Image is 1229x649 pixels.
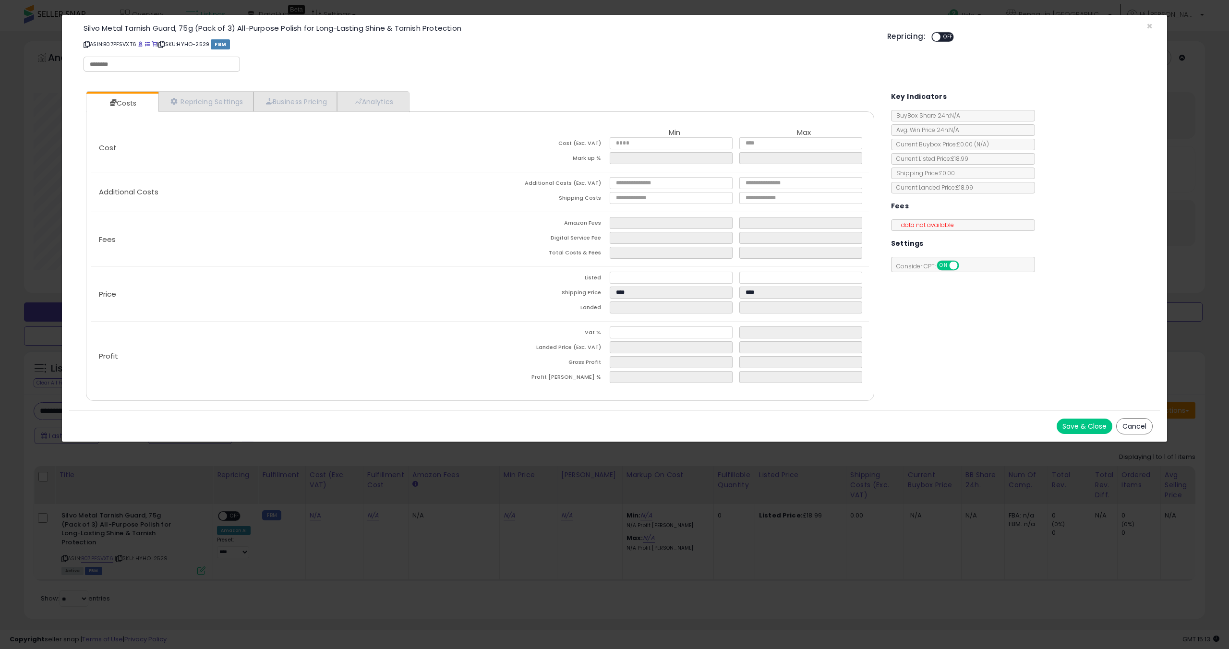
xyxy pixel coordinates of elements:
a: Repricing Settings [158,92,253,111]
button: Save & Close [1057,419,1112,434]
h5: Key Indicators [891,91,947,103]
span: OFF [957,262,973,270]
span: × [1146,19,1153,33]
td: Additional Costs (Exc. VAT) [480,177,610,192]
td: Profit [PERSON_NAME] % [480,371,610,386]
a: All offer listings [145,40,150,48]
span: Avg. Win Price 24h: N/A [892,126,959,134]
h3: Silvo Metal Tarnish Guard, 75g (Pack of 3) All-Purpose Polish for Long-Lasting Shine & Tarnish Pr... [84,24,873,32]
td: Landed [480,301,610,316]
td: Total Costs & Fees [480,247,610,262]
a: Business Pricing [253,92,337,111]
td: Vat % [480,326,610,341]
td: Listed [480,272,610,287]
span: OFF [940,33,956,41]
span: data not available [896,221,954,229]
p: Additional Costs [91,188,480,196]
h5: Fees [891,200,909,212]
th: Min [610,129,739,137]
span: Current Listed Price: £18.99 [892,155,968,163]
p: Fees [91,236,480,243]
td: Landed Price (Exc. VAT) [480,341,610,356]
a: BuyBox page [138,40,143,48]
td: Gross Profit [480,356,610,371]
span: £0.00 [957,140,989,148]
p: ASIN: B07PFSVXT6 | SKU: HYHO-2529 [84,36,873,52]
td: Cost (Exc. VAT) [480,137,610,152]
td: Shipping Costs [480,192,610,207]
h5: Repricing: [887,33,926,40]
p: Price [91,290,480,298]
span: Current Landed Price: £18.99 [892,183,973,192]
span: Current Buybox Price: [892,140,989,148]
a: Your listing only [152,40,157,48]
span: BuyBox Share 24h: N/A [892,111,960,120]
span: Consider CPT: [892,262,972,270]
a: Costs [86,94,157,113]
span: ( N/A ) [974,140,989,148]
td: Shipping Price [480,287,610,301]
span: Shipping Price: £0.00 [892,169,955,177]
td: Amazon Fees [480,217,610,232]
button: Cancel [1116,418,1153,434]
td: Mark up % [480,152,610,167]
a: Analytics [337,92,408,111]
h5: Settings [891,238,924,250]
p: Cost [91,144,480,152]
td: Digital Service Fee [480,232,610,247]
p: Profit [91,352,480,360]
span: FBM [211,39,230,49]
th: Max [739,129,869,137]
span: ON [938,262,950,270]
